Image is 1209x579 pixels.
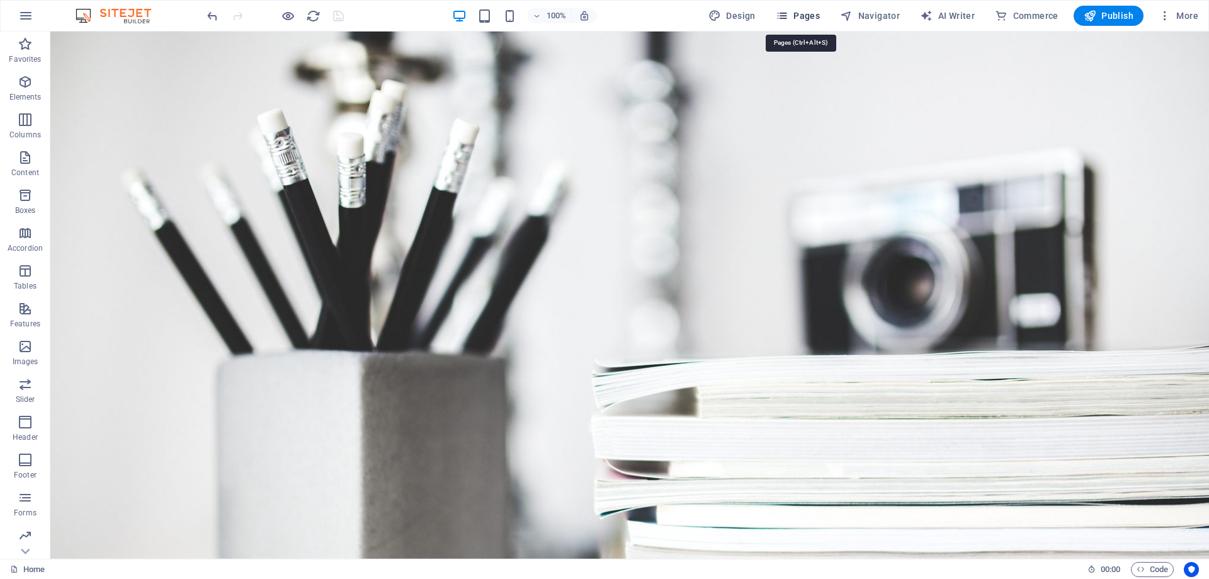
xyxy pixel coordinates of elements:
span: Pages [776,9,820,22]
button: Navigator [835,6,905,26]
h6: Session time [1087,562,1121,577]
span: Design [708,9,756,22]
span: More [1159,9,1198,22]
i: Reload page [306,9,321,23]
p: Forms [14,508,37,518]
p: Columns [9,130,41,140]
button: 100% [527,8,572,23]
button: Pages [771,6,825,26]
p: Accordion [8,243,43,253]
p: Tables [14,281,37,291]
span: Commerce [995,9,1059,22]
span: 00 00 [1101,562,1120,577]
button: Design [703,6,761,26]
p: Header [13,432,38,442]
p: Favorites [9,54,41,64]
span: Code [1137,562,1168,577]
span: Publish [1084,9,1133,22]
button: Click here to leave preview mode and continue editing [280,8,295,23]
i: On resize automatically adjust zoom level to fit chosen device. [579,10,590,21]
button: AI Writer [915,6,980,26]
button: Commerce [990,6,1064,26]
button: reload [305,8,321,23]
span: AI Writer [920,9,975,22]
p: Footer [14,470,37,480]
p: Features [10,319,40,329]
p: Slider [16,394,35,404]
div: Design (Ctrl+Alt+Y) [703,6,761,26]
button: Publish [1074,6,1144,26]
h6: 100% [546,8,566,23]
p: Boxes [15,205,36,215]
p: Content [11,168,39,178]
p: Elements [9,92,42,102]
a: Click to cancel selection. Double-click to open Pages [10,562,45,577]
i: Undo: Change meta tags (Ctrl+Z) [205,9,220,23]
img: Editor Logo [72,8,167,23]
button: undo [205,8,220,23]
button: Usercentrics [1184,562,1199,577]
span: Navigator [840,9,900,22]
span: : [1110,565,1111,574]
button: Code [1131,562,1174,577]
p: Images [13,357,38,367]
button: More [1154,6,1203,26]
